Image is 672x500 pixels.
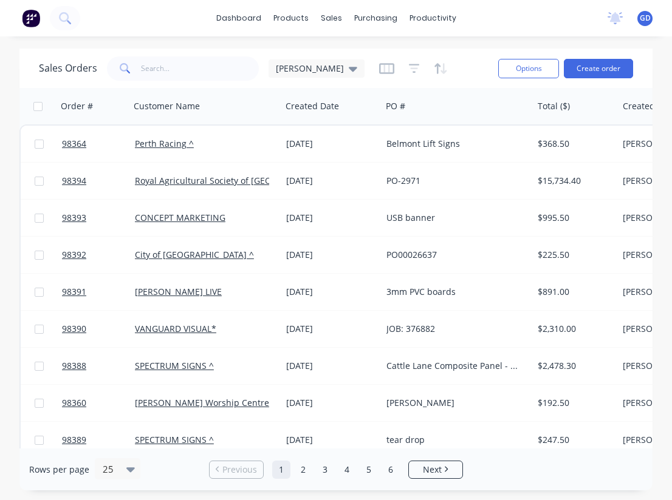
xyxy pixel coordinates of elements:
[386,323,521,335] div: JOB: 376882
[141,56,259,81] input: Search...
[386,249,521,261] div: PO00026637
[286,138,377,150] div: [DATE]
[276,62,344,75] span: [PERSON_NAME]
[294,461,312,479] a: Page 2
[315,9,348,27] div: sales
[61,100,93,112] div: Order #
[538,323,609,335] div: $2,310.00
[62,212,86,224] span: 98393
[62,175,86,187] span: 98394
[62,138,86,150] span: 98364
[135,434,214,445] a: SPECTRUM SIGNS ^
[286,434,377,446] div: [DATE]
[286,323,377,335] div: [DATE]
[538,434,609,446] div: $247.50
[135,323,216,334] a: VANGUARD VISUAL*
[338,461,356,479] a: Page 4
[62,434,86,446] span: 98389
[286,286,377,298] div: [DATE]
[29,464,89,476] span: Rows per page
[135,175,335,186] a: Royal Agricultural Society of [GEOGRAPHIC_DATA]
[498,59,559,78] button: Options
[22,9,40,27] img: Factory
[386,100,405,112] div: PO #
[62,274,135,310] a: 98391
[286,397,377,409] div: [DATE]
[286,249,377,261] div: [DATE]
[62,286,86,298] span: 98391
[62,163,135,199] a: 98394
[135,286,222,297] a: [PERSON_NAME] LIVE
[640,13,651,24] span: GD
[135,249,254,260] a: City of [GEOGRAPHIC_DATA] ^
[538,360,609,372] div: $2,478.30
[286,100,339,112] div: Created Date
[39,62,97,74] h1: Sales Orders
[538,212,609,224] div: $995.50
[538,138,609,150] div: $368.50
[538,397,609,409] div: $192.50
[538,249,609,261] div: $225.50
[62,237,135,273] a: 98392
[210,464,263,476] a: Previous page
[222,464,257,476] span: Previous
[386,434,521,446] div: tear drop
[386,286,521,298] div: 3mm PVC boards
[538,100,570,112] div: Total ($)
[409,464,462,476] a: Next page
[62,249,86,261] span: 98392
[423,464,442,476] span: Next
[348,9,403,27] div: purchasing
[62,397,86,409] span: 98360
[135,212,225,223] a: CONCEPT MARKETING
[386,175,521,187] div: PO-2971
[62,360,86,372] span: 98388
[267,9,315,27] div: products
[538,286,609,298] div: $891.00
[62,126,135,162] a: 98364
[360,461,378,479] a: Page 5
[62,422,135,458] a: 98389
[62,348,135,384] a: 98388
[62,200,135,236] a: 98393
[316,461,334,479] a: Page 3
[210,9,267,27] a: dashboard
[286,175,377,187] div: [DATE]
[272,461,290,479] a: Page 1 is your current page
[538,175,609,187] div: $15,734.40
[386,397,521,409] div: [PERSON_NAME]
[564,59,633,78] button: Create order
[135,360,214,371] a: SPECTRUM SIGNS ^
[623,100,667,112] div: Created By
[403,9,462,27] div: productivity
[135,138,194,149] a: Perth Racing ^
[382,461,400,479] a: Page 6
[62,323,86,335] span: 98390
[62,385,135,421] a: 98360
[386,138,521,150] div: Belmont Lift Signs
[204,461,468,479] ul: Pagination
[286,212,377,224] div: [DATE]
[135,397,269,408] a: [PERSON_NAME] Worship Centre
[134,100,200,112] div: Customer Name
[386,360,521,372] div: Cattle Lane Composite Panel - RAS
[62,311,135,347] a: 98390
[386,212,521,224] div: USB banner
[286,360,377,372] div: [DATE]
